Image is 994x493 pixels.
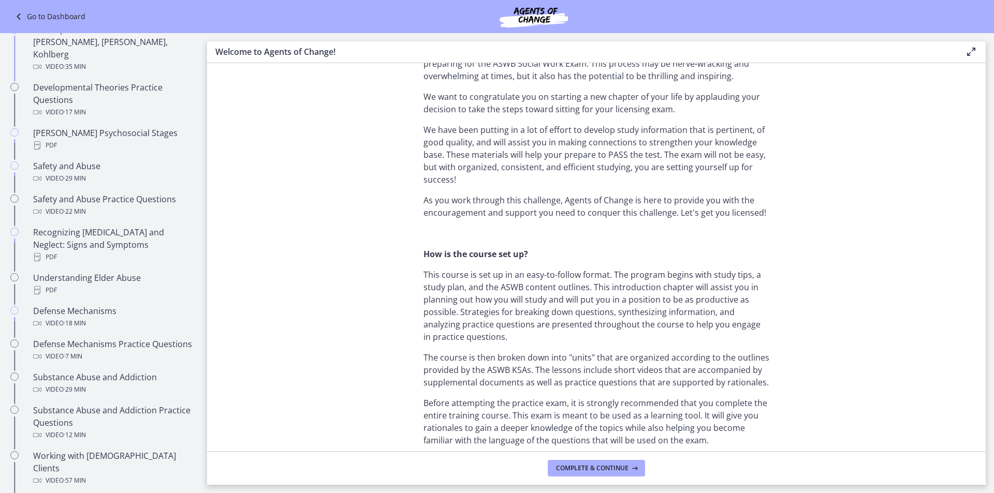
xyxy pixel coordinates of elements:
div: PDF [33,284,195,296]
div: Substance Abuse and Addiction [33,371,195,396]
button: Show settings menu [304,177,325,195]
div: Video [33,106,195,118]
div: PDF [33,139,195,152]
p: As you work through this challenge, Agents of Change is here to provide you with the encouragemen... [423,194,769,219]
div: Playbar [45,177,279,195]
span: · 17 min [64,106,86,118]
div: Substance Abuse and Addiction Practice Questions [33,404,195,441]
div: Video [33,383,195,396]
span: · 7 min [64,350,82,363]
img: Agents of Change Social Work Test Prep [472,4,596,29]
p: Before attempting the practice exam, it is strongly recommended that you complete the entire trai... [423,397,769,446]
button: Play Video: c1o6hcmjueu5qasqsu00.mp4 [141,68,206,109]
h3: Welcome to Agents of Change! [215,46,948,58]
p: We are grateful that you have placed your trust in Agents of Change to assist you in preparing fo... [423,45,769,82]
p: This course is set up in an easy-to-follow format. The program begins with study tips, a study pl... [423,268,769,343]
div: Developmental Theories: [PERSON_NAME], [PERSON_NAME], Kohlberg [33,23,195,73]
div: Understanding Elder Abuse [33,272,195,296]
div: [PERSON_NAME] Psychosocial Stages [33,127,195,152]
p: We have been putting in a lot of effort to develop study information that is pertinent, of good q... [423,124,769,186]
div: Video [33,474,195,487]
span: · 22 min [64,205,86,218]
div: Safety and Abuse [33,160,195,185]
span: · 12 min [64,429,86,441]
div: Video [33,317,195,330]
span: · 57 min [64,474,86,487]
div: Working with [DEMOGRAPHIC_DATA] Clients [33,450,195,487]
span: · 29 min [64,383,86,396]
div: Safety and Abuse Practice Questions [33,193,195,218]
span: · 29 min [64,172,86,185]
p: We want to congratulate you on starting a new chapter of your life by applauding your decision to... [423,91,769,115]
div: Defense Mechanisms Practice Questions [33,338,195,363]
div: PDF [33,251,195,263]
div: Defense Mechanisms [33,305,195,330]
span: · 35 min [64,61,86,73]
button: Mute [284,177,304,195]
button: Complete & continue [548,460,645,476]
a: Go to Dashboard [12,10,85,23]
div: Video [33,172,195,185]
div: Video [33,350,195,363]
strong: How is the course set up? [423,248,528,260]
div: Developmental Theories Practice Questions [33,81,195,118]
p: The course is then broken down into "units" that are organized according to the outlines provided... [423,351,769,389]
div: Video [33,429,195,441]
div: Recognizing [MEDICAL_DATA] and Neglect: Signs and Symptoms [33,226,195,263]
div: Video [33,205,195,218]
button: Fullscreen [325,177,346,195]
span: Complete & continue [556,464,628,472]
div: Video [33,61,195,73]
span: · 18 min [64,317,86,330]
